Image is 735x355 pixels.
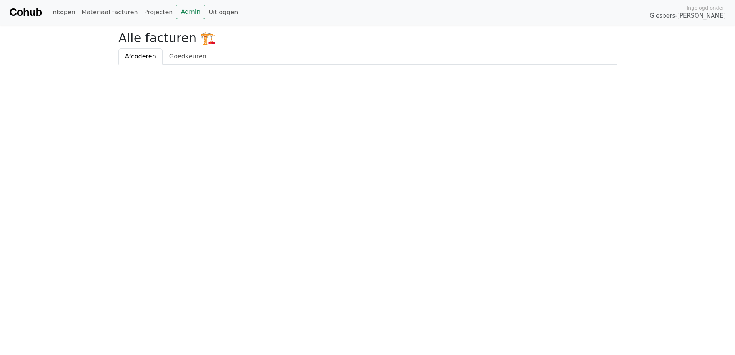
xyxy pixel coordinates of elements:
a: Materiaal facturen [78,5,141,20]
a: Cohub [9,3,42,22]
a: Uitloggen [205,5,241,20]
h2: Alle facturen 🏗️ [118,31,617,45]
span: Goedkeuren [169,53,206,60]
span: Afcoderen [125,53,156,60]
a: Admin [176,5,205,19]
span: Ingelogd onder: [687,4,726,12]
a: Afcoderen [118,48,163,65]
a: Projecten [141,5,176,20]
a: Goedkeuren [163,48,213,65]
span: Giesbers-[PERSON_NAME] [650,12,726,20]
a: Inkopen [48,5,78,20]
